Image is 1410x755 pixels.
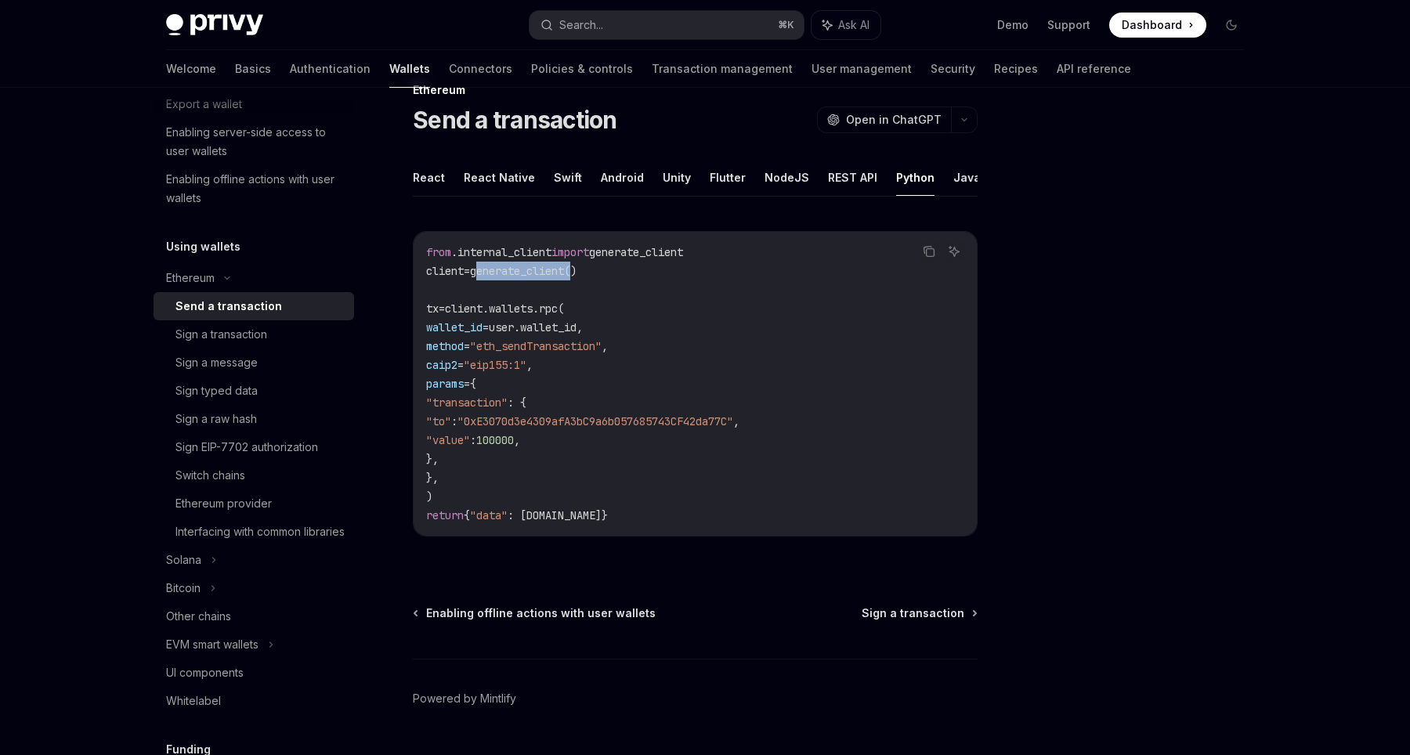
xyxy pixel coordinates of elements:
a: Whitelabel [154,687,354,715]
a: Send a transaction [154,292,354,320]
button: Java [953,159,981,196]
span: = [439,302,445,316]
span: tx [426,302,439,316]
a: UI components [154,659,354,687]
span: Sign a transaction [862,605,964,621]
span: method [426,339,464,353]
div: Enabling server-side access to user wallets [166,123,345,161]
a: Welcome [166,50,216,88]
span: ) [426,489,432,504]
div: Solana [166,551,201,569]
button: NodeJS [765,159,809,196]
span: , [602,339,608,353]
div: EVM smart wallets [166,635,258,654]
div: Bitcoin [166,579,201,598]
div: Interfacing with common libraries [175,522,345,541]
button: Open in ChatGPT [817,107,951,133]
span: , [526,358,533,372]
span: Open in ChatGPT [846,112,942,128]
div: Sign a raw hash [175,410,257,428]
a: User management [812,50,912,88]
span: { [470,377,476,391]
a: Authentication [290,50,371,88]
span: : [470,433,476,447]
a: Sign a transaction [154,320,354,349]
a: Sign EIP-7702 authorization [154,433,354,461]
div: Ethereum [413,82,978,98]
a: Dashboard [1109,13,1206,38]
span: : [451,414,457,428]
span: "transaction" [426,396,508,410]
span: Ask AI [838,17,869,33]
button: Ask AI [812,11,880,39]
a: Enabling offline actions with user wallets [154,165,354,212]
span: "eip155:1" [464,358,526,372]
a: Basics [235,50,271,88]
button: Ask AI [944,241,964,262]
a: Enabling offline actions with user wallets [414,605,656,621]
span: 100000 [476,433,514,447]
span: from [426,245,451,259]
span: , [514,433,520,447]
span: , [733,414,739,428]
span: "data" [470,508,508,522]
div: Sign EIP-7702 authorization [175,438,318,457]
a: Powered by Mintlify [413,691,516,706]
div: Sign a transaction [175,325,267,344]
div: Switch chains [175,466,245,485]
span: = [464,264,470,278]
a: Other chains [154,602,354,630]
button: Flutter [710,159,746,196]
span: = [464,339,470,353]
a: Transaction management [652,50,793,88]
span: : [DOMAIN_NAME]} [508,508,608,522]
a: Policies & controls [531,50,633,88]
div: Ethereum provider [175,494,272,513]
span: client.wallets.rpc( [445,302,564,316]
span: ⌘ K [778,19,794,31]
span: Enabling offline actions with user wallets [426,605,656,621]
span: }, [426,471,439,485]
button: Search...⌘K [530,11,804,39]
span: { [464,508,470,522]
a: Sign a message [154,349,354,377]
span: params [426,377,464,391]
a: API reference [1057,50,1131,88]
a: Interfacing with common libraries [154,518,354,546]
div: Sign typed data [175,381,258,400]
img: dark logo [166,14,263,36]
span: "0xE3070d3e4309afA3bC9a6b057685743CF42da77C" [457,414,733,428]
button: Copy the contents from the code block [919,241,939,262]
span: "value" [426,433,470,447]
a: Switch chains [154,461,354,489]
span: }, [426,452,439,466]
h1: Send a transaction [413,106,617,134]
div: Ethereum [166,269,215,287]
div: Enabling offline actions with user wallets [166,170,345,208]
span: wallet_id [426,320,483,334]
a: Demo [997,17,1029,33]
span: generate_client [589,245,683,259]
button: Swift [554,159,582,196]
div: Whitelabel [166,692,221,710]
div: Search... [559,16,603,34]
a: Recipes [994,50,1038,88]
div: Send a transaction [175,297,282,316]
a: Sign a raw hash [154,405,354,433]
span: = [464,377,470,391]
span: "to" [426,414,451,428]
a: Enabling server-side access to user wallets [154,118,354,165]
a: Wallets [389,50,430,88]
span: return [426,508,464,522]
a: Sign typed data [154,377,354,405]
span: : { [508,396,526,410]
span: = [457,358,464,372]
button: Android [601,159,644,196]
span: .internal_client [451,245,551,259]
a: Support [1047,17,1090,33]
a: Ethereum provider [154,489,354,518]
button: REST API [828,159,877,196]
span: caip2 [426,358,457,372]
button: React Native [464,159,535,196]
span: "eth_sendTransaction" [470,339,602,353]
